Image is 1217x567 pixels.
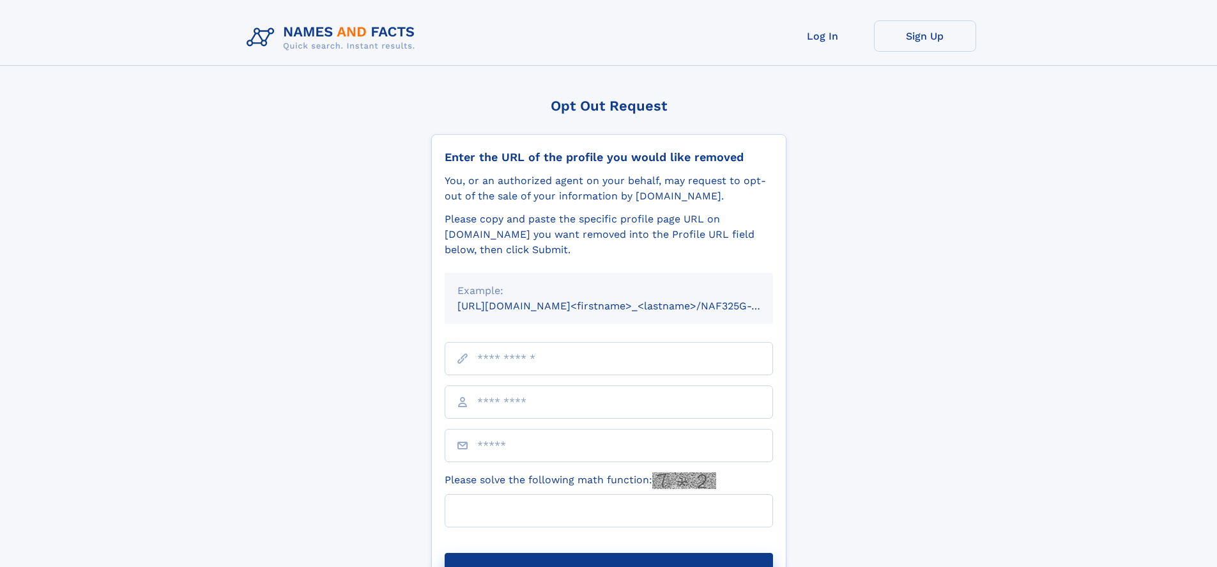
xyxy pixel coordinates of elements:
[445,212,773,258] div: Please copy and paste the specific profile page URL on [DOMAIN_NAME] you want removed into the Pr...
[457,283,760,299] div: Example:
[457,300,797,312] small: [URL][DOMAIN_NAME]<firstname>_<lastname>/NAF325G-xxxxxxxx
[445,472,716,489] label: Please solve the following math function:
[772,20,874,52] a: Log In
[241,20,425,55] img: Logo Names and Facts
[874,20,976,52] a: Sign Up
[431,98,786,114] div: Opt Out Request
[445,173,773,204] div: You, or an authorized agent on your behalf, may request to opt-out of the sale of your informatio...
[445,150,773,164] div: Enter the URL of the profile you would like removed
